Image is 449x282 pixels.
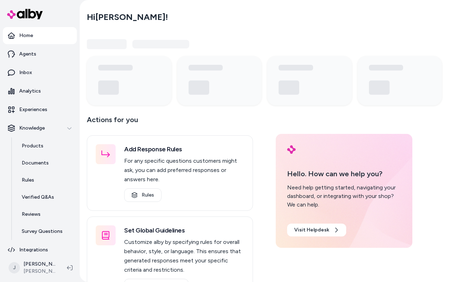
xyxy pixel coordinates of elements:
a: Survey Questions [15,223,77,240]
a: Rules [124,188,162,202]
a: Home [3,27,77,44]
img: alby Logo [7,9,43,19]
p: Rules [22,177,34,184]
a: Analytics [3,83,77,100]
a: Experiences [3,101,77,118]
a: Documents [15,155,77,172]
p: Products [22,142,43,150]
a: Rules [15,172,77,189]
button: Knowledge [3,120,77,137]
p: Hello. How can we help you? [287,168,401,179]
p: Home [19,32,33,39]
p: Survey Questions [22,228,63,235]
a: Visit Helpdesk [287,224,346,236]
a: Integrations [3,241,77,258]
span: J [9,262,20,273]
p: Analytics [19,88,41,95]
p: Reviews [22,211,41,218]
p: For any specific questions customers might ask, you can add preferred responses or answers here. [124,156,244,184]
div: Need help getting started, navigating your dashboard, or integrating with your shop? We can help. [287,183,401,209]
h3: Add Response Rules [124,144,244,154]
a: Verified Q&As [15,189,77,206]
a: Inbox [3,64,77,81]
span: [PERSON_NAME] [23,268,56,275]
p: Knowledge [19,125,45,132]
p: Verified Q&As [22,194,54,201]
p: [PERSON_NAME] [23,261,56,268]
p: Inbox [19,69,32,76]
p: Documents [22,160,49,167]
button: J[PERSON_NAME][PERSON_NAME] [4,256,61,279]
h2: Hi [PERSON_NAME] ! [87,12,168,22]
p: Agents [19,51,36,58]
p: Integrations [19,246,48,254]
p: Experiences [19,106,47,113]
p: Actions for you [87,114,253,131]
a: Products [15,137,77,155]
a: Agents [3,46,77,63]
a: Reviews [15,206,77,223]
h3: Set Global Guidelines [124,225,244,235]
img: alby Logo [287,145,296,154]
p: Customize alby by specifying rules for overall behavior, style, or language. This ensures that ge... [124,237,244,275]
